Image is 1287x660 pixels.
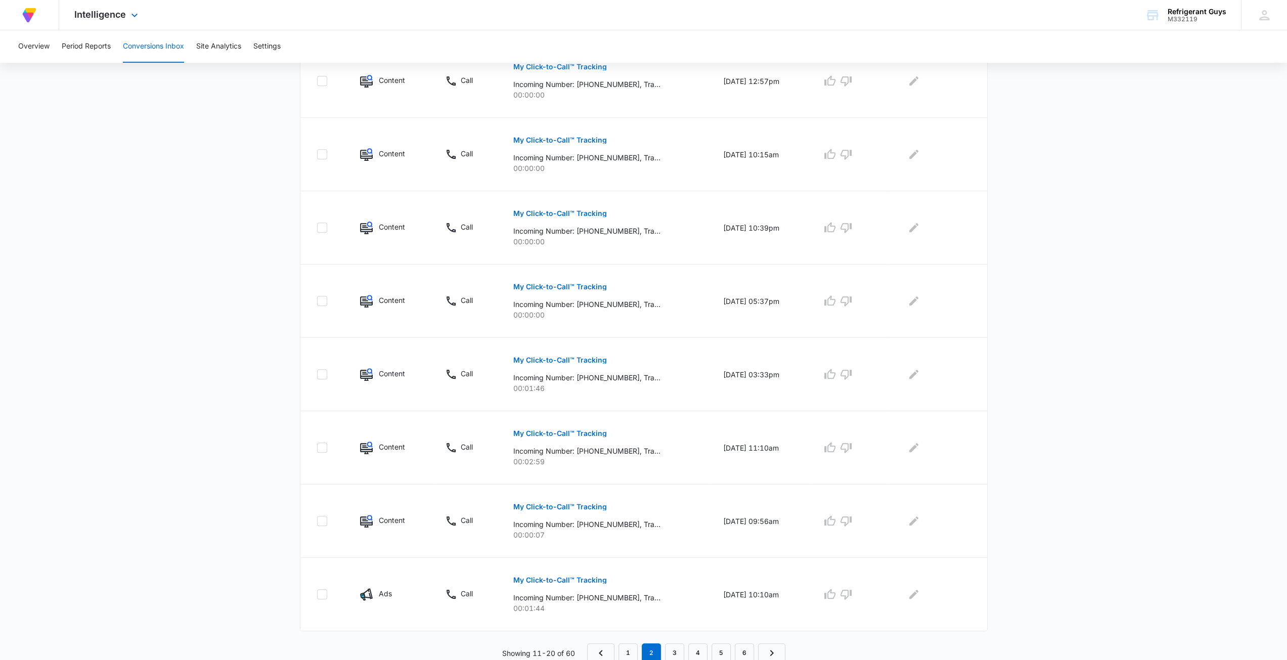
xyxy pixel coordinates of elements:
[513,299,660,310] p: Incoming Number: [PHONE_NUMBER], Tracking Number: [PHONE_NUMBER], Ring To: [PHONE_NUMBER], Caller...
[906,513,922,529] button: Edit Comments
[513,226,660,236] p: Incoming Number: [PHONE_NUMBER], Tracking Number: [PHONE_NUMBER], Ring To: [PHONE_NUMBER], Caller...
[123,30,184,63] button: Conversions Inbox
[379,75,405,85] p: Content
[379,222,405,232] p: Content
[513,503,607,510] p: My Click-to-Call™ Tracking
[379,368,405,379] p: Content
[906,293,922,309] button: Edit Comments
[906,439,922,456] button: Edit Comments
[513,210,607,217] p: My Click-to-Call™ Tracking
[513,568,607,592] button: My Click-to-Call™ Tracking
[74,9,126,20] span: Intelligence
[461,222,473,232] p: Call
[461,442,473,452] p: Call
[513,383,699,393] p: 00:01:46
[513,90,699,100] p: 00:00:00
[513,421,607,446] button: My Click-to-Call™ Tracking
[20,6,38,24] img: Volusion
[513,519,660,530] p: Incoming Number: [PHONE_NUMBER], Tracking Number: [PHONE_NUMBER], Ring To: [PHONE_NUMBER], Caller...
[379,588,392,599] p: Ads
[513,446,660,456] p: Incoming Number: [PHONE_NUMBER], Tracking Number: [PHONE_NUMBER], Ring To: [PHONE_NUMBER], Caller...
[461,75,473,85] p: Call
[513,348,607,372] button: My Click-to-Call™ Tracking
[906,366,922,382] button: Edit Comments
[379,295,405,305] p: Content
[711,45,810,118] td: [DATE] 12:57pm
[379,515,405,525] p: Content
[461,295,473,305] p: Call
[1168,16,1226,23] div: account id
[513,236,699,247] p: 00:00:00
[711,411,810,485] td: [DATE] 11:10am
[513,456,699,467] p: 00:02:59
[711,191,810,265] td: [DATE] 10:39pm
[711,338,810,411] td: [DATE] 03:33pm
[513,63,607,70] p: My Click-to-Call™ Tracking
[906,146,922,162] button: Edit Comments
[513,592,660,603] p: Incoming Number: [PHONE_NUMBER], Tracking Number: [PHONE_NUMBER], Ring To: [PHONE_NUMBER], Caller...
[711,558,810,631] td: [DATE] 10:10am
[379,148,405,159] p: Content
[513,430,607,437] p: My Click-to-Call™ Tracking
[513,55,607,79] button: My Click-to-Call™ Tracking
[502,648,575,658] p: Showing 11-20 of 60
[513,163,699,173] p: 00:00:00
[461,588,473,599] p: Call
[906,219,922,236] button: Edit Comments
[711,485,810,558] td: [DATE] 09:56am
[513,357,607,364] p: My Click-to-Call™ Tracking
[513,577,607,584] p: My Click-to-Call™ Tracking
[513,201,607,226] button: My Click-to-Call™ Tracking
[513,372,660,383] p: Incoming Number: [PHONE_NUMBER], Tracking Number: [PHONE_NUMBER], Ring To: [PHONE_NUMBER], Caller...
[18,30,50,63] button: Overview
[513,603,699,613] p: 00:01:44
[253,30,281,63] button: Settings
[513,275,607,299] button: My Click-to-Call™ Tracking
[1168,8,1226,16] div: account name
[711,118,810,191] td: [DATE] 10:15am
[711,265,810,338] td: [DATE] 05:37pm
[513,283,607,290] p: My Click-to-Call™ Tracking
[513,152,660,163] p: Incoming Number: [PHONE_NUMBER], Tracking Number: [PHONE_NUMBER], Ring To: [PHONE_NUMBER], Caller...
[62,30,111,63] button: Period Reports
[513,137,607,144] p: My Click-to-Call™ Tracking
[906,586,922,602] button: Edit Comments
[513,495,607,519] button: My Click-to-Call™ Tracking
[461,515,473,525] p: Call
[906,73,922,89] button: Edit Comments
[513,310,699,320] p: 00:00:00
[379,442,405,452] p: Content
[461,148,473,159] p: Call
[461,368,473,379] p: Call
[196,30,241,63] button: Site Analytics
[513,79,660,90] p: Incoming Number: [PHONE_NUMBER], Tracking Number: [PHONE_NUMBER], Ring To: [PHONE_NUMBER], Caller...
[513,530,699,540] p: 00:00:07
[513,128,607,152] button: My Click-to-Call™ Tracking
